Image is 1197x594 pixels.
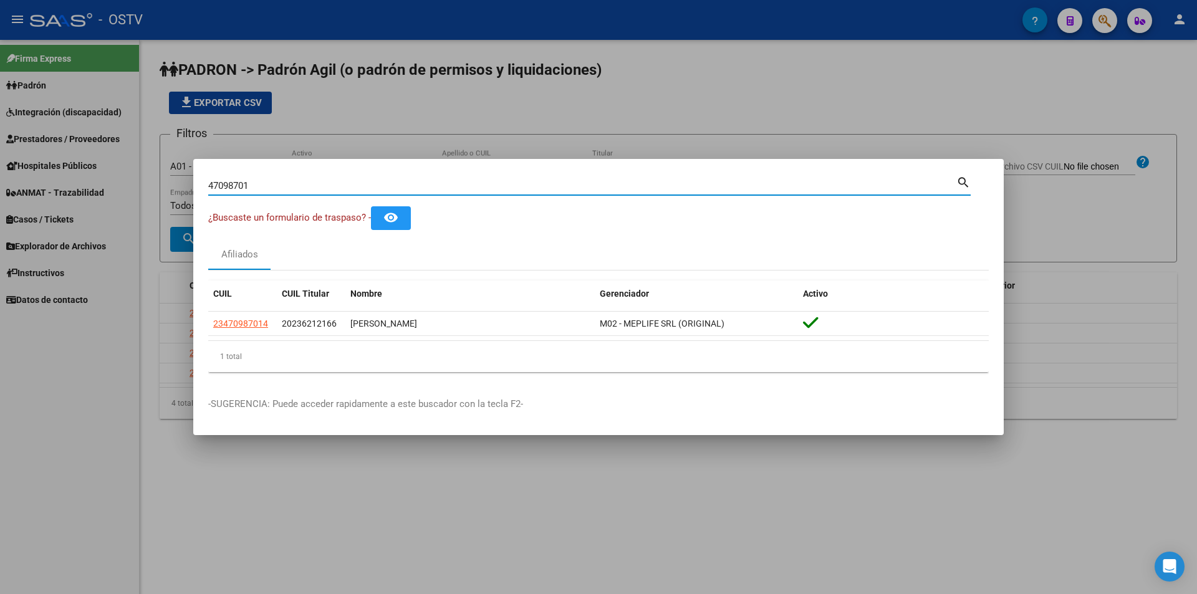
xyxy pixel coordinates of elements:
div: 1 total [208,341,989,372]
span: CUIL [213,289,232,299]
span: 23470987014 [213,319,268,328]
datatable-header-cell: Activo [798,280,989,307]
span: ¿Buscaste un formulario de traspaso? - [208,212,371,223]
mat-icon: remove_red_eye [383,210,398,225]
span: 20236212166 [282,319,337,328]
mat-icon: search [956,174,971,189]
div: Open Intercom Messenger [1155,552,1185,582]
datatable-header-cell: CUIL [208,280,277,307]
span: Gerenciador [600,289,649,299]
div: Afiliados [221,247,258,262]
p: -SUGERENCIA: Puede acceder rapidamente a este buscador con la tecla F2- [208,397,989,411]
span: Nombre [350,289,382,299]
div: [PERSON_NAME] [350,317,590,331]
span: M02 - MEPLIFE SRL (ORIGINAL) [600,319,724,328]
datatable-header-cell: Gerenciador [595,280,798,307]
span: Activo [803,289,828,299]
datatable-header-cell: CUIL Titular [277,280,345,307]
span: CUIL Titular [282,289,329,299]
datatable-header-cell: Nombre [345,280,595,307]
